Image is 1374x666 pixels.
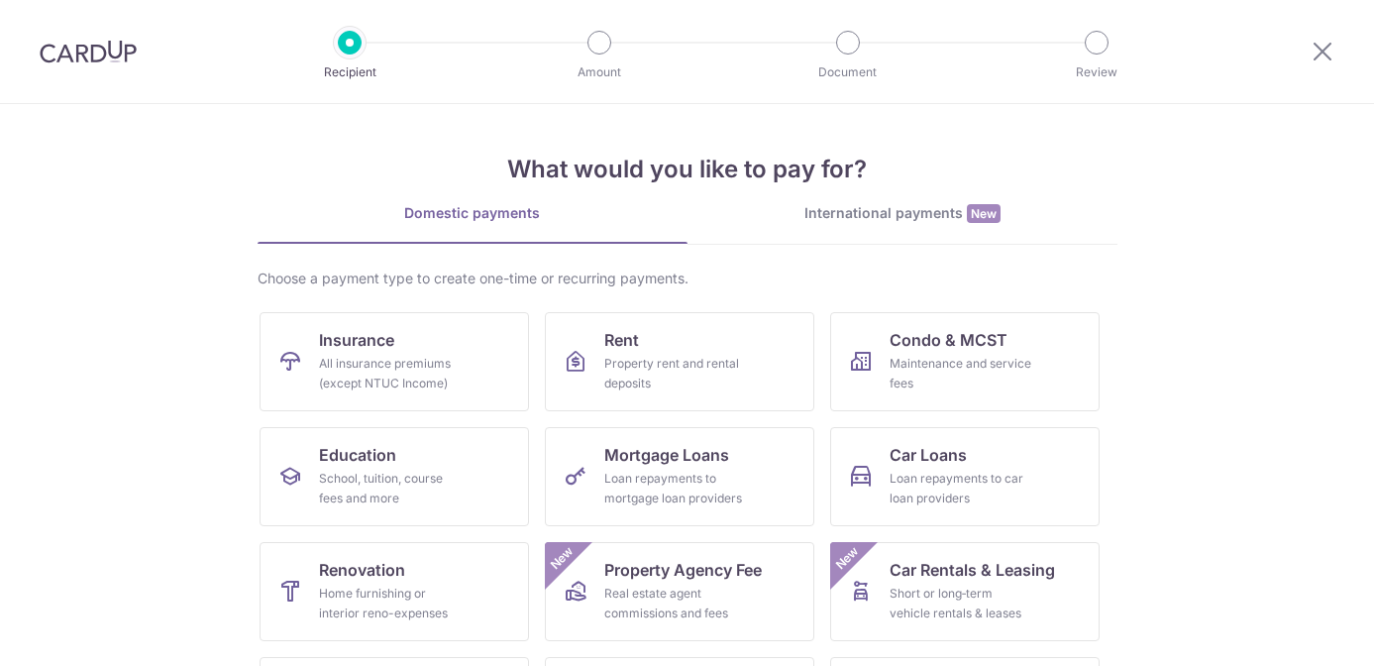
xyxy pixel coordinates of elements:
[258,152,1117,187] h4: What would you like to pay for?
[604,558,762,582] span: Property Agency Fee
[830,542,863,575] span: New
[319,354,462,393] div: All insurance premiums (except NTUC Income)
[890,584,1032,623] div: Short or long‑term vehicle rentals & leases
[526,62,673,82] p: Amount
[260,542,529,641] a: RenovationHome furnishing or interior reno-expenses
[890,443,967,467] span: Car Loans
[319,558,405,582] span: Renovation
[260,312,529,411] a: InsuranceAll insurance premiums (except NTUC Income)
[830,427,1100,526] a: Car LoansLoan repayments to car loan providers
[967,204,1001,223] span: New
[1023,62,1170,82] p: Review
[319,328,394,352] span: Insurance
[890,558,1055,582] span: Car Rentals & Leasing
[319,584,462,623] div: Home furnishing or interior reno-expenses
[890,328,1007,352] span: Condo & MCST
[604,443,729,467] span: Mortgage Loans
[604,469,747,508] div: Loan repayments to mortgage loan providers
[604,354,747,393] div: Property rent and rental deposits
[545,312,814,411] a: RentProperty rent and rental deposits
[40,40,137,63] img: CardUp
[545,542,578,575] span: New
[830,542,1100,641] a: Car Rentals & LeasingShort or long‑term vehicle rentals & leasesNew
[258,269,1117,288] div: Choose a payment type to create one-time or recurring payments.
[319,443,396,467] span: Education
[545,427,814,526] a: Mortgage LoansLoan repayments to mortgage loan providers
[545,542,814,641] a: Property Agency FeeReal estate agent commissions and feesNew
[775,62,921,82] p: Document
[890,469,1032,508] div: Loan repayments to car loan providers
[604,328,639,352] span: Rent
[1246,607,1354,656] iframe: Opens a widget where you can find more information
[258,203,687,223] div: Domestic payments
[260,427,529,526] a: EducationSchool, tuition, course fees and more
[890,354,1032,393] div: Maintenance and service fees
[830,312,1100,411] a: Condo & MCSTMaintenance and service fees
[687,203,1117,224] div: International payments
[319,469,462,508] div: School, tuition, course fees and more
[604,584,747,623] div: Real estate agent commissions and fees
[276,62,423,82] p: Recipient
